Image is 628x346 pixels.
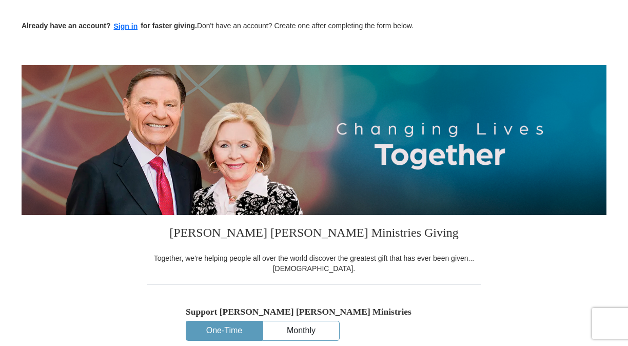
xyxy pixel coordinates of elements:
[22,21,606,32] p: Don't have an account? Create one after completing the form below.
[22,22,197,30] strong: Already have an account? for faster giving.
[186,321,262,340] button: One-Time
[186,306,442,317] h5: Support [PERSON_NAME] [PERSON_NAME] Ministries
[147,253,481,274] div: Together, we're helping people all over the world discover the greatest gift that has ever been g...
[111,21,141,32] button: Sign in
[147,215,481,253] h3: [PERSON_NAME] [PERSON_NAME] Ministries Giving
[263,321,339,340] button: Monthly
